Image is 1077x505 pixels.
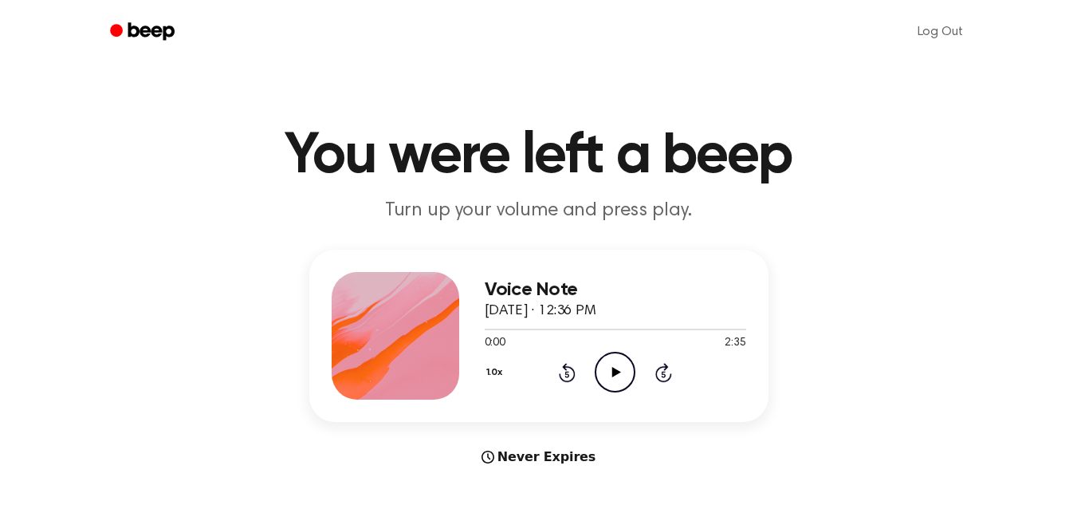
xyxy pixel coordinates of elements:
[485,359,509,386] button: 1.0x
[485,279,746,301] h3: Voice Note
[902,13,979,51] a: Log Out
[485,335,505,352] span: 0:00
[131,128,947,185] h1: You were left a beep
[233,198,845,224] p: Turn up your volume and press play.
[309,448,768,467] div: Never Expires
[725,335,745,352] span: 2:35
[99,17,189,48] a: Beep
[485,304,596,318] span: [DATE] · 12:36 PM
